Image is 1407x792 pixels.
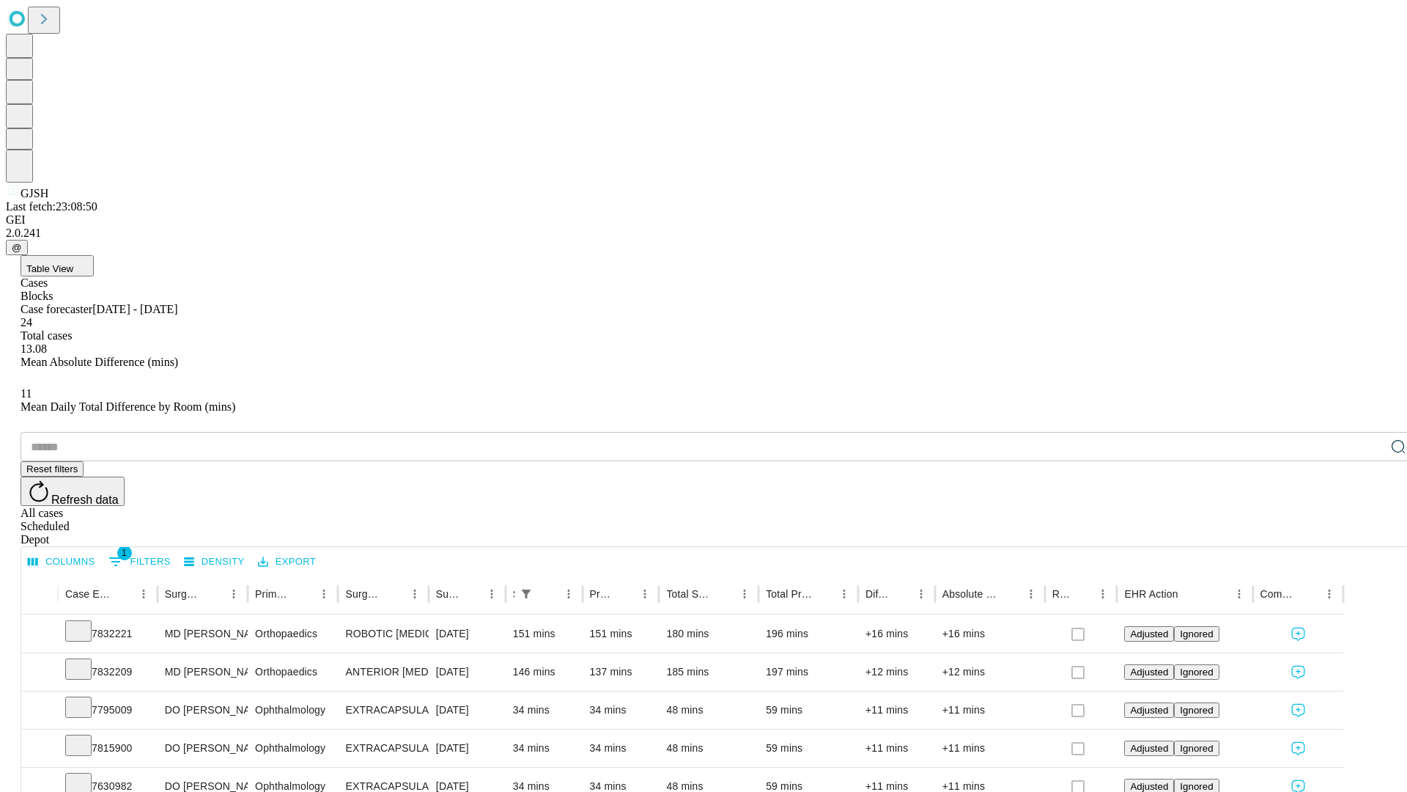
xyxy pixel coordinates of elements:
[180,551,248,573] button: Density
[65,692,150,729] div: 7795009
[92,303,177,315] span: [DATE] - [DATE]
[345,615,421,653] div: ROBOTIC [MEDICAL_DATA] KNEE TOTAL
[1180,705,1213,716] span: Ignored
[26,463,78,474] span: Reset filters
[436,588,459,600] div: Surgery Date
[1174,664,1219,680] button: Ignored
[21,316,32,329] span: 24
[590,730,652,767] div: 34 mins
[666,653,751,691] div: 185 mins
[766,653,851,691] div: 197 mins
[255,615,330,653] div: Orthopaedics
[614,584,635,604] button: Sort
[1072,584,1093,604] button: Sort
[21,356,178,368] span: Mean Absolute Difference (mins)
[1130,781,1168,792] span: Adjusted
[1093,584,1113,604] button: Menu
[29,736,51,762] button: Expand
[635,584,655,604] button: Menu
[1180,628,1213,639] span: Ignored
[1124,741,1174,756] button: Adjusted
[6,200,97,213] span: Last fetch: 23:08:50
[590,653,652,691] div: 137 mins
[1319,584,1340,604] button: Menu
[165,653,240,691] div: MD [PERSON_NAME] [PERSON_NAME]
[21,400,235,413] span: Mean Daily Total Difference by Room (mins)
[590,588,613,600] div: Predicted In Room Duration
[29,660,51,686] button: Expand
[133,584,154,604] button: Menu
[911,584,931,604] button: Menu
[1124,626,1174,642] button: Adjusted
[21,303,92,315] span: Case forecaster
[1260,588,1297,600] div: Comments
[21,329,72,342] span: Total cases
[1299,584,1319,604] button: Sort
[1000,584,1021,604] button: Sort
[865,692,928,729] div: +11 mins
[516,584,536,604] div: 1 active filter
[513,692,575,729] div: 34 mins
[590,692,652,729] div: 34 mins
[29,622,51,648] button: Expand
[942,692,1038,729] div: +11 mins
[314,584,334,604] button: Menu
[21,461,84,477] button: Reset filters
[834,584,854,604] button: Menu
[942,730,1038,767] div: +11 mins
[51,494,119,506] span: Refresh data
[26,263,73,274] span: Table View
[1180,743,1213,754] span: Ignored
[590,615,652,653] div: 151 mins
[255,692,330,729] div: Ophthalmology
[117,546,132,560] span: 1
[345,588,382,600] div: Surgery Name
[865,588,889,600] div: Difference
[436,730,498,767] div: [DATE]
[766,692,851,729] div: 59 mins
[813,584,834,604] button: Sort
[6,240,28,255] button: @
[224,584,244,604] button: Menu
[1130,743,1168,754] span: Adjusted
[666,588,712,600] div: Total Scheduled Duration
[65,653,150,691] div: 7832209
[405,584,425,604] button: Menu
[384,584,405,604] button: Sort
[1130,667,1168,678] span: Adjusted
[666,692,751,729] div: 48 mins
[113,584,133,604] button: Sort
[24,551,99,573] button: Select columns
[942,588,999,600] div: Absolute Difference
[1229,584,1249,604] button: Menu
[6,213,1401,227] div: GEI
[1130,705,1168,716] span: Adjusted
[436,653,498,691] div: [DATE]
[436,615,498,653] div: [DATE]
[513,615,575,653] div: 151 mins
[513,653,575,691] div: 146 mins
[766,588,812,600] div: Total Predicted Duration
[1174,703,1219,718] button: Ignored
[461,584,481,604] button: Sort
[1124,588,1178,600] div: EHR Action
[65,588,111,600] div: Case Epic Id
[1174,741,1219,756] button: Ignored
[1174,626,1219,642] button: Ignored
[890,584,911,604] button: Sort
[766,615,851,653] div: 196 mins
[666,730,751,767] div: 48 mins
[345,692,421,729] div: EXTRACAPSULAR CATARACT REMOVAL WITH [MEDICAL_DATA]
[21,187,48,199] span: GJSH
[1124,664,1174,680] button: Adjusted
[942,615,1038,653] div: +16 mins
[481,584,502,604] button: Menu
[1021,584,1041,604] button: Menu
[1180,584,1200,604] button: Sort
[942,653,1038,691] div: +12 mins
[865,730,928,767] div: +11 mins
[165,588,202,600] div: Surgeon Name
[1130,628,1168,639] span: Adjusted
[345,653,421,691] div: ANTERIOR [MEDICAL_DATA] TOTAL HIP
[1180,667,1213,678] span: Ignored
